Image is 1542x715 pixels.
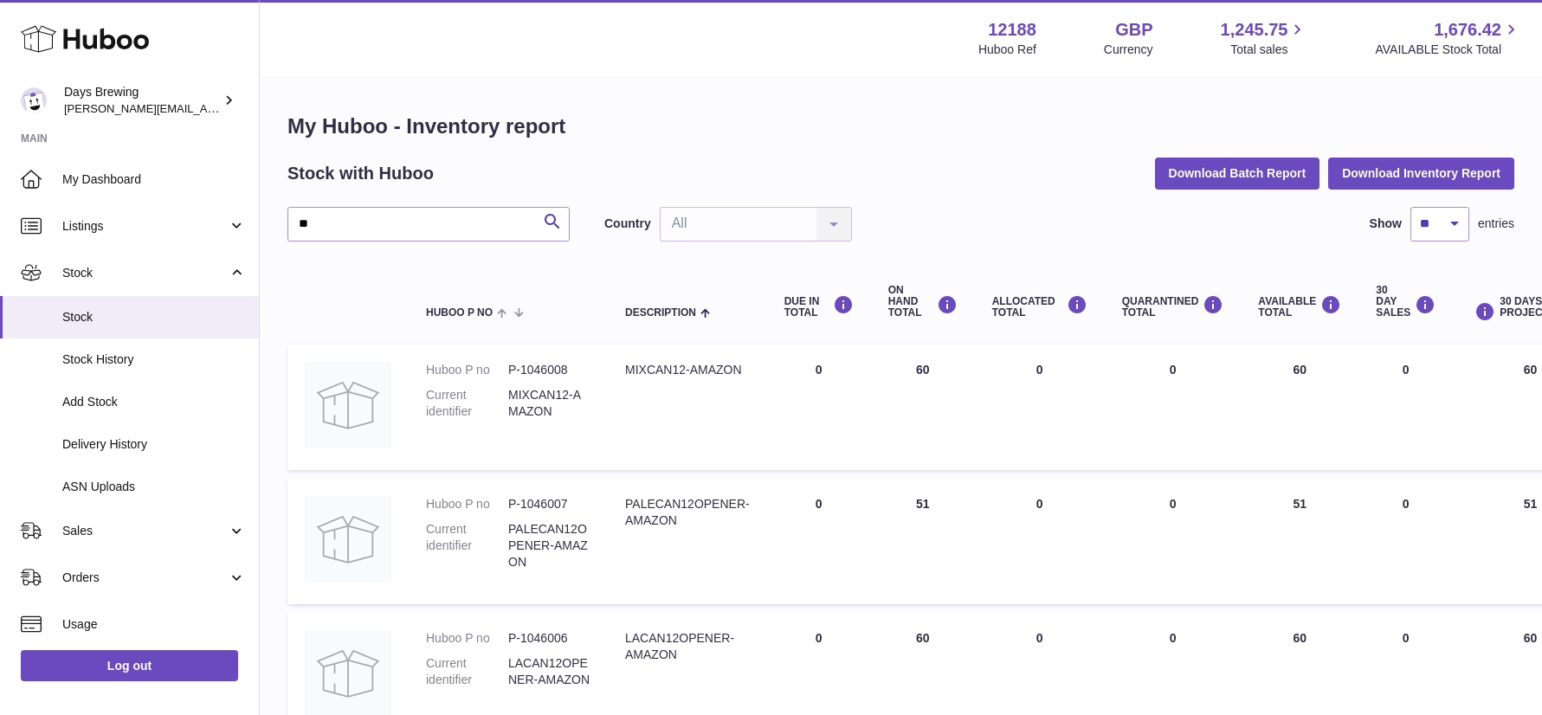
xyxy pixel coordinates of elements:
[62,265,228,281] span: Stock
[625,496,750,529] div: PALECAN12OPENER-AMAZON
[62,309,246,325] span: Stock
[426,521,508,570] dt: Current identifier
[508,655,590,688] dd: LACAN12OPENER-AMAZON
[62,351,246,368] span: Stock History
[604,216,651,232] label: Country
[426,307,493,319] span: Huboo P no
[21,650,238,681] a: Log out
[988,18,1036,42] strong: 12188
[62,436,246,453] span: Delivery History
[1170,631,1177,645] span: 0
[1221,18,1288,42] span: 1,245.75
[888,285,958,319] div: ON HAND Total
[784,295,854,319] div: DUE IN TOTAL
[625,630,750,663] div: LACAN12OPENER-AMAZON
[426,496,508,512] dt: Huboo P no
[1104,42,1153,58] div: Currency
[1221,18,1308,58] a: 1,245.75 Total sales
[871,479,975,604] td: 51
[62,218,228,235] span: Listings
[287,162,434,185] h2: Stock with Huboo
[1170,497,1177,511] span: 0
[1358,345,1453,470] td: 0
[1115,18,1152,42] strong: GBP
[508,387,590,420] dd: MIXCAN12-AMAZON
[1230,42,1307,58] span: Total sales
[1258,295,1341,319] div: AVAILABLE Total
[767,345,871,470] td: 0
[62,171,246,188] span: My Dashboard
[64,101,347,115] span: [PERSON_NAME][EMAIL_ADDRESS][DOMAIN_NAME]
[625,307,696,319] span: Description
[426,655,508,688] dt: Current identifier
[62,479,246,495] span: ASN Uploads
[1328,158,1514,189] button: Download Inventory Report
[1155,158,1320,189] button: Download Batch Report
[62,394,246,410] span: Add Stock
[625,362,750,378] div: MIXCAN12-AMAZON
[871,345,975,470] td: 60
[1376,285,1436,319] div: 30 DAY SALES
[508,496,590,512] dd: P-1046007
[1478,216,1514,232] span: entries
[1434,18,1501,42] span: 1,676.42
[287,113,1514,140] h1: My Huboo - Inventory report
[767,479,871,604] td: 0
[1358,479,1453,604] td: 0
[62,616,246,633] span: Usage
[62,523,228,539] span: Sales
[64,84,220,117] div: Days Brewing
[508,521,590,570] dd: PALECAN12OPENER-AMAZON
[1375,18,1521,58] a: 1,676.42 AVAILABLE Stock Total
[21,87,47,113] img: greg@daysbrewing.com
[426,362,508,378] dt: Huboo P no
[975,345,1105,470] td: 0
[305,496,391,583] img: product image
[1241,479,1358,604] td: 51
[1122,295,1224,319] div: QUARANTINED Total
[508,630,590,647] dd: P-1046006
[426,630,508,647] dt: Huboo P no
[426,387,508,420] dt: Current identifier
[978,42,1036,58] div: Huboo Ref
[305,362,391,448] img: product image
[975,479,1105,604] td: 0
[1375,42,1521,58] span: AVAILABLE Stock Total
[1170,363,1177,377] span: 0
[1241,345,1358,470] td: 60
[62,570,228,586] span: Orders
[992,295,1087,319] div: ALLOCATED Total
[508,362,590,378] dd: P-1046008
[1370,216,1402,232] label: Show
